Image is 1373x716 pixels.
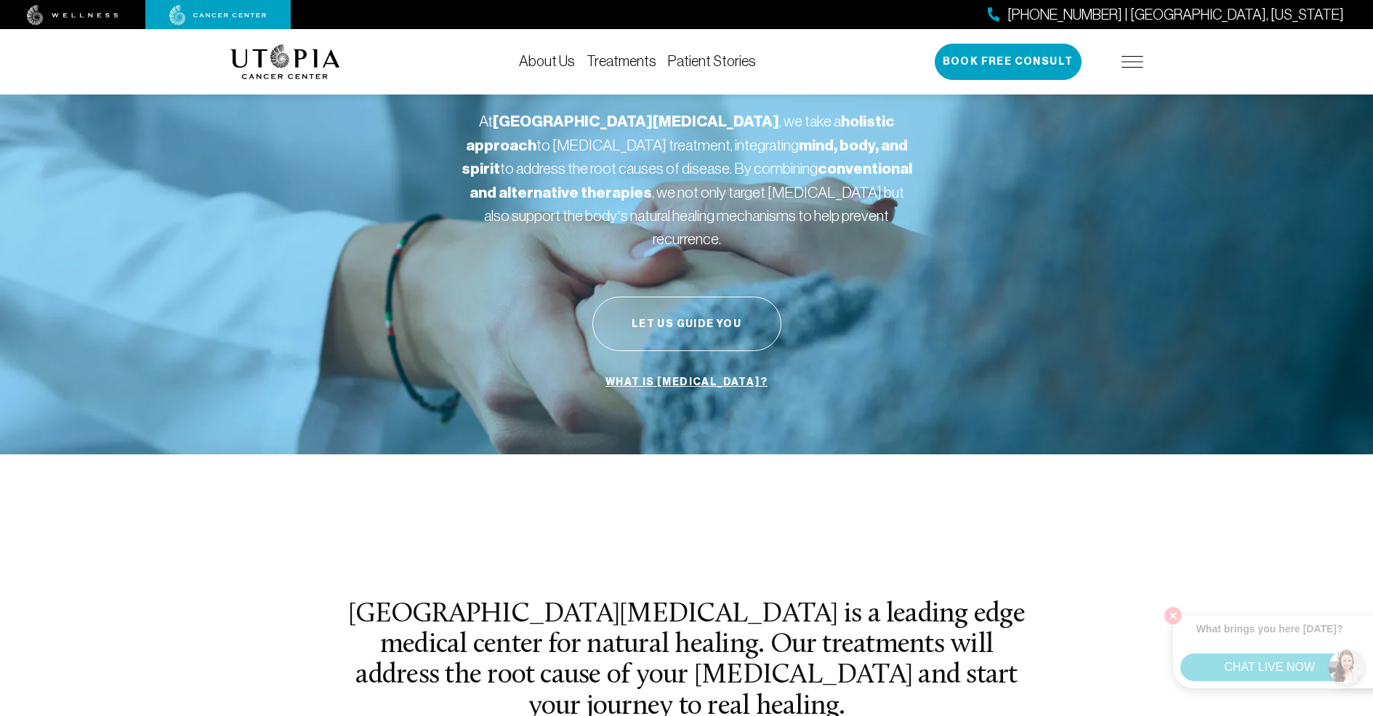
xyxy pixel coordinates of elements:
img: cancer center [169,5,267,25]
button: Let Us Guide You [592,297,781,351]
a: What is [MEDICAL_DATA]? [602,369,771,396]
p: At , we take a to [MEDICAL_DATA] treatment, integrating to address the root causes of disease. By... [462,110,912,250]
a: Treatments [587,53,656,69]
a: [PHONE_NUMBER] | [GEOGRAPHIC_DATA], [US_STATE] [988,4,1344,25]
strong: [GEOGRAPHIC_DATA][MEDICAL_DATA] [493,112,779,131]
a: About Us [519,53,575,69]
strong: conventional and alternative therapies [470,159,912,202]
img: wellness [27,5,118,25]
a: Patient Stories [668,53,756,69]
strong: holistic approach [466,112,895,155]
button: Book Free Consult [935,44,1082,80]
img: icon-hamburger [1122,56,1143,68]
span: [PHONE_NUMBER] | [GEOGRAPHIC_DATA], [US_STATE] [1007,4,1344,25]
img: logo [230,44,340,79]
